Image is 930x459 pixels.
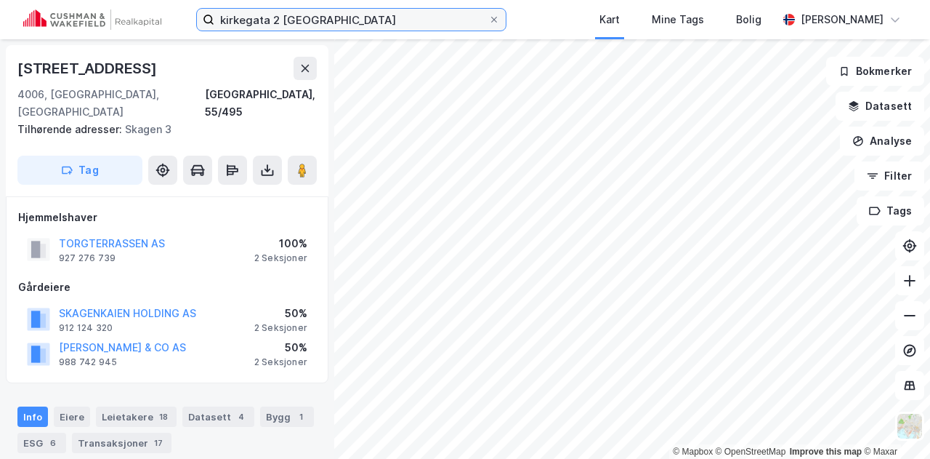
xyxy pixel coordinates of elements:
img: cushman-wakefield-realkapital-logo.202ea83816669bd177139c58696a8fa1.svg [23,9,161,30]
div: [GEOGRAPHIC_DATA], 55/495 [205,86,318,121]
div: 988 742 945 [59,356,117,368]
div: 2 Seksjoner [254,252,307,264]
div: 4006, [GEOGRAPHIC_DATA], [GEOGRAPHIC_DATA] [17,86,205,121]
div: [STREET_ADDRESS] [17,57,160,80]
div: Kontrollprogram for chat [857,389,930,459]
div: Skagen 3 [17,121,305,138]
div: 50% [254,305,307,322]
div: 927 276 739 [59,252,116,264]
div: Gårdeiere [18,279,316,296]
div: 2 Seksjoner [254,322,307,334]
div: 50% [254,339,307,356]
div: 1 [294,410,308,424]
div: 912 124 320 [59,322,113,334]
div: ESG [17,433,66,453]
a: Improve this map [790,447,862,457]
div: Kart [599,11,620,28]
div: Transaksjoner [72,433,171,453]
div: 100% [254,235,307,252]
div: 2 Seksjoner [254,356,307,368]
div: Datasett [182,407,254,427]
div: Mine Tags [652,11,704,28]
iframe: Chat Widget [857,389,930,459]
button: Tag [17,156,142,185]
button: Tags [857,196,924,225]
div: Hjemmelshaver [18,209,316,226]
div: 4 [234,410,248,424]
input: Søk på adresse, matrikkel, gårdeiere, leietakere eller personer [214,9,488,31]
button: Filter [854,161,924,191]
div: 6 [46,436,60,450]
button: Datasett [836,92,924,121]
span: Tilhørende adresser: [17,123,125,135]
button: Analyse [840,127,924,156]
div: 18 [156,410,171,424]
a: Mapbox [673,447,713,457]
div: 17 [151,436,166,450]
div: Eiere [54,407,90,427]
div: [PERSON_NAME] [801,11,883,28]
div: Leietakere [96,407,177,427]
div: Bolig [736,11,761,28]
div: Info [17,407,48,427]
a: OpenStreetMap [716,447,786,457]
div: Bygg [260,407,314,427]
button: Bokmerker [826,57,924,86]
